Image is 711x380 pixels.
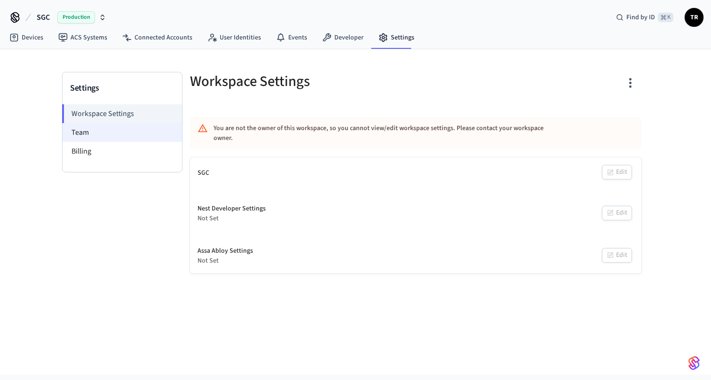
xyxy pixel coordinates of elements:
[190,72,410,91] h5: Workspace Settings
[57,11,95,23] span: Production
[51,29,115,46] a: ACS Systems
[688,356,700,371] img: SeamLogoGradient.69752ec5.svg
[115,29,200,46] a: Connected Accounts
[63,123,182,142] li: Team
[197,168,209,178] div: SGC
[70,82,174,95] h3: Settings
[197,214,266,224] div: Not Set
[2,29,51,46] a: Devices
[197,204,266,214] div: Nest Developer Settings
[200,29,269,46] a: User Identities
[685,8,703,27] button: TR
[213,120,562,147] div: You are not the owner of this workspace, so you cannot view/edit workspace settings. Please conta...
[371,29,422,46] a: Settings
[63,142,182,161] li: Billing
[37,12,50,23] span: SGC
[658,13,673,22] span: ⌘ K
[315,29,371,46] a: Developer
[197,246,253,256] div: Assa Abloy Settings
[686,9,703,26] span: TR
[197,256,253,266] div: Not Set
[626,13,655,22] span: Find by ID
[269,29,315,46] a: Events
[608,9,681,26] div: Find by ID⌘ K
[62,104,182,123] li: Workspace Settings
